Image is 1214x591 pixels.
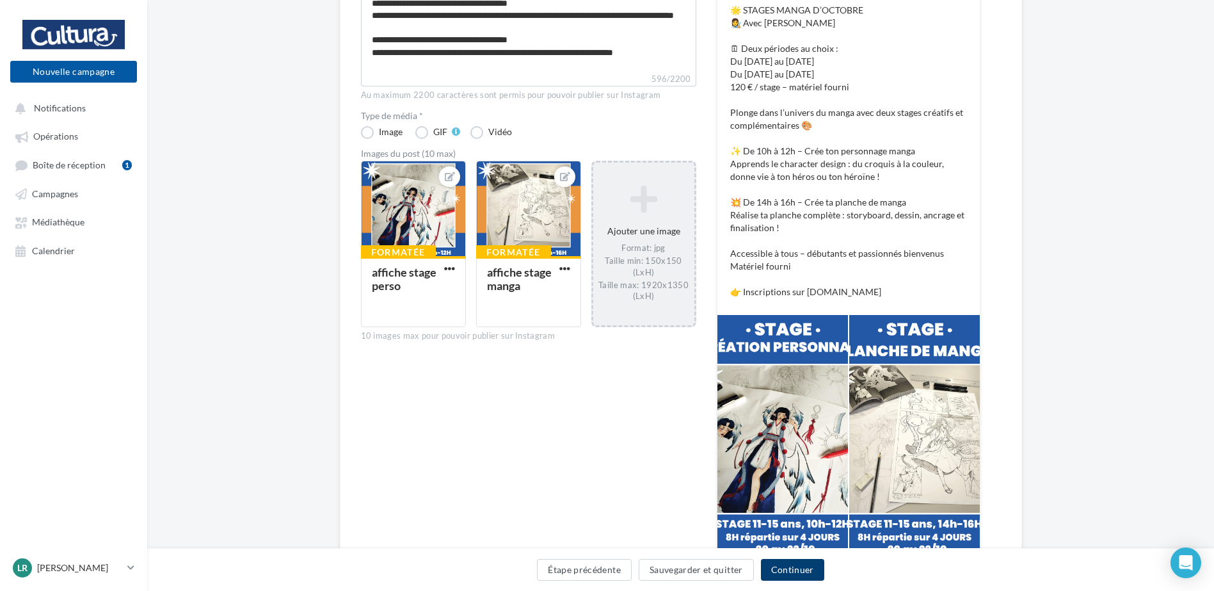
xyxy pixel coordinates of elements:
[122,160,132,170] div: 1
[8,153,140,177] a: Boîte de réception1
[361,330,696,342] div: 10 images max pour pouvoir publier sur Instagram
[476,245,551,259] div: Formatée
[10,556,137,580] a: LR [PERSON_NAME]
[361,245,436,259] div: Formatée
[8,210,140,233] a: Médiathèque
[487,265,552,293] div: affiche stage manga
[372,265,436,293] div: affiche stage perso
[488,127,512,136] div: Vidéo
[537,559,632,581] button: Étape précédente
[8,96,134,119] button: Notifications
[361,72,696,86] label: 596/2200
[361,90,696,101] div: Au maximum 2200 caractères sont permis pour pouvoir publier sur Instagram
[361,111,696,120] label: Type de média *
[32,245,75,256] span: Calendrier
[361,149,696,158] div: Images du post (10 max)
[8,124,140,147] a: Opérations
[32,217,84,228] span: Médiathèque
[8,182,140,205] a: Campagnes
[730,4,967,298] p: 🌟 STAGES MANGA D’OCTOBRE 👩‍🎨 Avec [PERSON_NAME] 🗓 Deux périodes au choix : Du [DATE] au [DATE] Du...
[10,61,137,83] button: Nouvelle campagne
[433,127,447,136] div: GIF
[34,102,86,113] span: Notifications
[17,562,28,574] span: LR
[33,159,106,170] span: Boîte de réception
[32,188,78,199] span: Campagnes
[1170,547,1201,578] div: Open Intercom Messenger
[37,562,122,574] p: [PERSON_NAME]
[8,239,140,262] a: Calendrier
[761,559,824,581] button: Continuer
[639,559,754,581] button: Sauvegarder et quitter
[379,127,403,136] div: Image
[33,131,78,142] span: Opérations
